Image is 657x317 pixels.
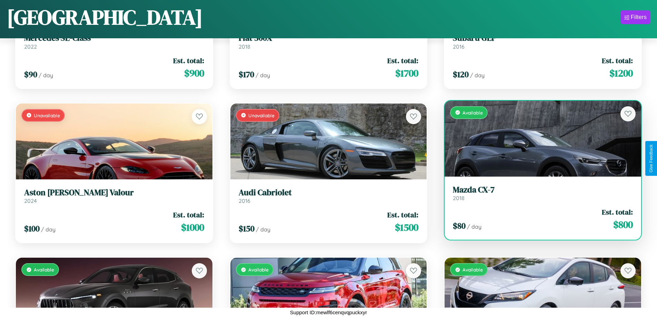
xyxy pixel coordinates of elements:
[239,43,250,50] span: 2018
[239,33,419,43] h3: Fiat 500X
[256,226,270,233] span: / day
[7,3,203,31] h1: [GEOGRAPHIC_DATA]
[290,308,367,317] p: Support ID: mewlf6cenqvqpuckxyr
[467,223,481,230] span: / day
[649,145,654,172] div: Give Feedback
[239,223,255,234] span: $ 150
[248,267,269,273] span: Available
[173,56,204,66] span: Est. total:
[239,197,250,204] span: 2016
[387,210,418,220] span: Est. total:
[239,188,419,205] a: Audi Cabriolet2016
[248,112,275,118] span: Unavailable
[24,188,204,205] a: Aston [PERSON_NAME] Valour2024
[395,220,418,234] span: $ 1500
[621,10,650,24] button: Filters
[453,33,633,50] a: Subaru GLF2016
[395,66,418,80] span: $ 1700
[24,197,37,204] span: 2024
[470,72,485,79] span: / day
[609,66,633,80] span: $ 1200
[24,188,204,198] h3: Aston [PERSON_NAME] Valour
[602,207,633,217] span: Est. total:
[39,72,53,79] span: / day
[239,33,419,50] a: Fiat 500X2018
[24,33,204,50] a: Mercedes SL-Class2022
[181,220,204,234] span: $ 1000
[453,33,633,43] h3: Subaru GLF
[453,220,466,231] span: $ 80
[453,195,465,201] span: 2018
[34,112,60,118] span: Unavailable
[453,185,633,202] a: Mazda CX-72018
[239,69,254,80] span: $ 170
[239,188,419,198] h3: Audi Cabriolet
[256,72,270,79] span: / day
[24,69,37,80] span: $ 90
[462,110,483,116] span: Available
[387,56,418,66] span: Est. total:
[453,185,633,195] h3: Mazda CX-7
[462,267,483,273] span: Available
[34,267,54,273] span: Available
[24,223,40,234] span: $ 100
[453,69,469,80] span: $ 120
[602,56,633,66] span: Est. total:
[24,33,204,43] h3: Mercedes SL-Class
[41,226,56,233] span: / day
[613,218,633,231] span: $ 800
[24,43,37,50] span: 2022
[184,66,204,80] span: $ 900
[453,43,465,50] span: 2016
[173,210,204,220] span: Est. total:
[631,14,647,21] div: Filters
